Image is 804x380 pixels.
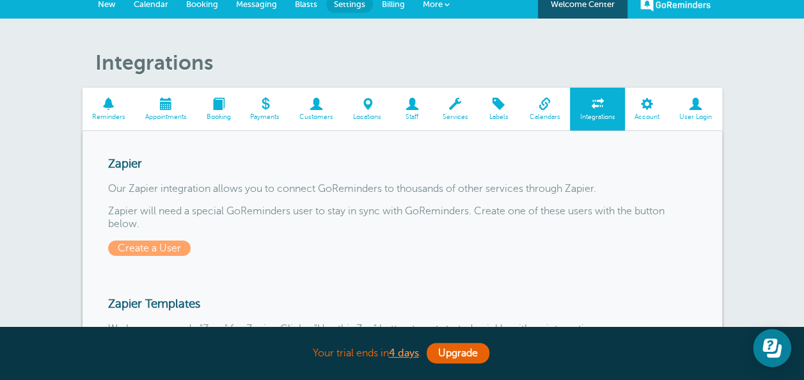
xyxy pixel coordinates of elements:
h3: Zapier Templates [108,297,697,311]
a: Booking [196,88,240,131]
a: Customers [290,88,343,131]
a: Services [432,88,478,131]
span: Booking [203,113,234,121]
span: Staff [397,113,426,121]
a: Appointments [135,88,196,131]
div: Your trial ends in . [83,340,722,367]
span: Services [439,113,471,121]
h3: Zapier [108,157,697,171]
p: We have pre-made "Zaps" for Zapier. Click a "Use this Zap" button to get started quickly with an ... [108,323,697,335]
a: Labels [478,88,519,131]
a: Create a User [108,242,196,254]
a: 4 days [389,347,419,359]
span: User Login [676,113,716,121]
a: Calendars [519,88,570,131]
a: Payments [240,88,290,131]
a: Account [625,88,670,131]
span: Payments [247,113,283,121]
h1: Integrations [95,51,722,75]
a: Locations [343,88,391,131]
p: Zapier will need a special GoReminders user to stay in sync with GoReminders. Create one of these... [108,205,697,230]
p: Our Zapier integration allows you to connect GoReminders to thousands of other services through Z... [108,183,697,195]
span: Calendars [526,113,564,121]
span: Labels [484,113,513,121]
a: Reminders [83,88,136,131]
a: Staff [391,88,432,131]
span: Reminders [89,113,129,121]
iframe: Resource center [753,329,791,367]
span: Locations [350,113,385,121]
span: Create a User [108,241,191,256]
span: Integrations [576,113,619,121]
span: Appointments [141,113,190,121]
a: User Login [670,88,722,131]
a: Upgrade [427,343,489,363]
span: Account [631,113,663,121]
span: Customers [296,113,337,121]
